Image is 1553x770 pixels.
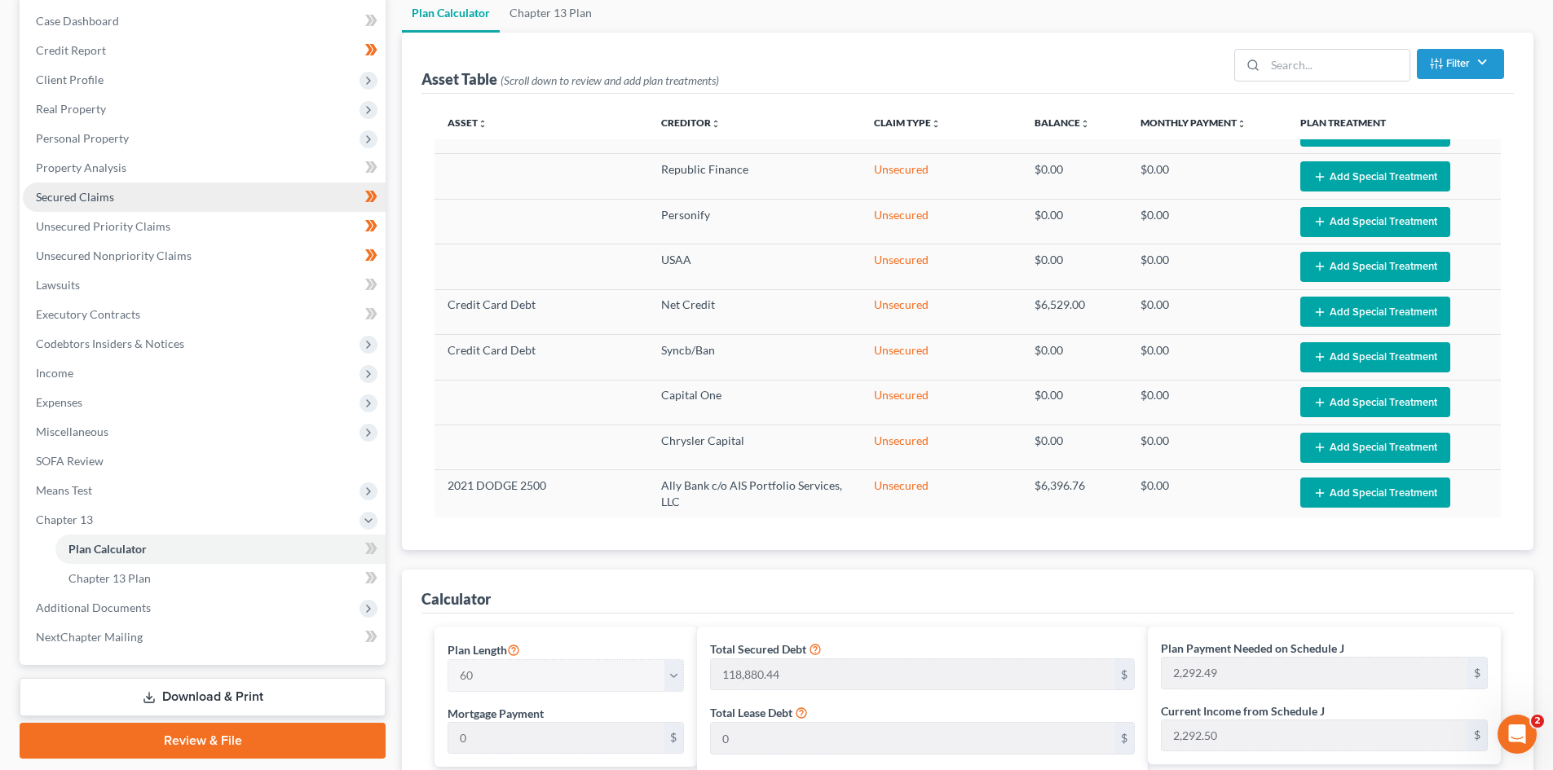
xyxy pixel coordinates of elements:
[1021,425,1128,469] td: $0.00
[648,335,862,380] td: Syncb/Ban
[648,425,862,469] td: Chrysler Capital
[1021,289,1128,334] td: $6,529.00
[1162,658,1467,689] input: 0.00
[861,470,1021,517] td: Unsecured
[861,244,1021,289] td: Unsecured
[23,212,386,241] a: Unsecured Priority Claims
[1287,107,1501,139] th: Plan Treatment
[1161,702,1325,719] label: Current Income from Schedule J
[36,161,126,174] span: Property Analysis
[421,589,491,609] div: Calculator
[710,704,792,721] label: Total Lease Debt
[1021,154,1128,199] td: $0.00
[36,395,82,409] span: Expenses
[711,119,721,129] i: unfold_more
[23,153,386,183] a: Property Analysis
[1035,117,1090,129] a: Balanceunfold_more
[1021,199,1128,244] td: $0.00
[36,454,104,468] span: SOFA Review
[435,289,648,334] td: Credit Card Debt
[448,705,544,722] label: Mortgage Payment
[20,678,386,716] a: Download & Print
[36,249,192,262] span: Unsecured Nonpriority Claims
[448,723,664,754] input: 0.00
[36,102,106,116] span: Real Property
[478,119,488,129] i: unfold_more
[1300,207,1450,237] button: Add Special Treatment
[1300,252,1450,282] button: Add Special Treatment
[648,154,862,199] td: Republic Finance
[20,723,386,759] a: Review & File
[1127,154,1287,199] td: $0.00
[36,278,80,292] span: Lawsuits
[1021,380,1128,425] td: $0.00
[1265,50,1410,81] input: Search...
[36,601,151,614] span: Additional Documents
[23,241,386,271] a: Unsecured Nonpriority Claims
[23,36,386,65] a: Credit Report
[435,470,648,517] td: 2021 DODGE 2500
[421,69,719,89] div: Asset Table
[36,337,184,350] span: Codebtors Insiders & Notices
[1300,477,1450,508] button: Add Special Treatment
[661,117,721,129] a: Creditorunfold_more
[1161,640,1344,657] label: Plan Payment Needed on Schedule J
[1127,199,1287,244] td: $0.00
[1467,658,1487,689] div: $
[861,425,1021,469] td: Unsecured
[36,483,92,497] span: Means Test
[36,513,93,526] span: Chapter 13
[36,219,170,233] span: Unsecured Priority Claims
[1127,289,1287,334] td: $0.00
[648,199,862,244] td: Personify
[36,630,143,644] span: NextChapter Mailing
[1127,244,1287,289] td: $0.00
[23,300,386,329] a: Executory Contracts
[36,43,106,57] span: Credit Report
[1300,342,1450,372] button: Add Special Treatment
[1237,119,1246,129] i: unfold_more
[711,659,1114,690] input: 0.00
[711,723,1114,754] input: 0.00
[55,535,386,564] a: Plan Calculator
[648,289,862,334] td: Net Credit
[874,117,941,129] a: Claim Typeunfold_more
[648,244,862,289] td: USAA
[23,7,386,36] a: Case Dashboard
[36,73,104,86] span: Client Profile
[1467,720,1487,751] div: $
[648,380,862,425] td: Capital One
[1300,297,1450,327] button: Add Special Treatment
[1531,715,1544,728] span: 2
[931,119,941,129] i: unfold_more
[1127,380,1287,425] td: $0.00
[1021,335,1128,380] td: $0.00
[1127,425,1287,469] td: $0.00
[1498,715,1537,754] iframe: Intercom live chat
[1417,49,1504,79] button: Filter
[861,199,1021,244] td: Unsecured
[710,640,806,658] label: Total Secured Debt
[36,366,73,380] span: Income
[1021,470,1128,517] td: $6,396.76
[68,542,147,556] span: Plan Calculator
[68,571,151,585] span: Chapter 13 Plan
[1162,720,1467,751] input: 0.00
[23,447,386,476] a: SOFA Review
[36,425,108,438] span: Miscellaneous
[1080,119,1090,129] i: unfold_more
[23,183,386,212] a: Secured Claims
[861,289,1021,334] td: Unsecured
[55,564,386,593] a: Chapter 13 Plan
[861,380,1021,425] td: Unsecured
[861,154,1021,199] td: Unsecured
[448,117,488,129] a: Assetunfold_more
[36,14,119,28] span: Case Dashboard
[664,723,683,754] div: $
[23,623,386,652] a: NextChapter Mailing
[23,271,386,300] a: Lawsuits
[36,190,114,204] span: Secured Claims
[861,335,1021,380] td: Unsecured
[501,73,719,87] span: (Scroll down to review and add plan treatments)
[1300,433,1450,463] button: Add Special Treatment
